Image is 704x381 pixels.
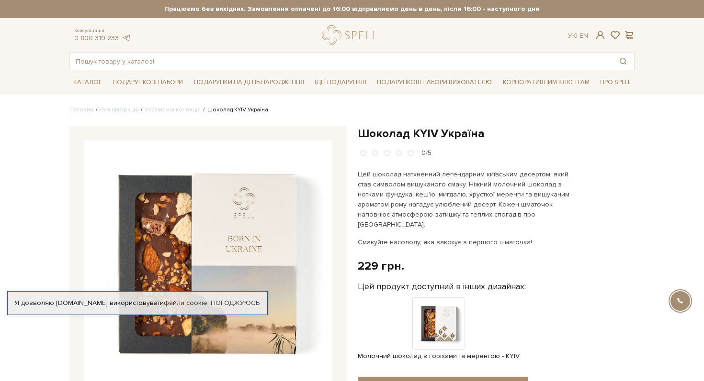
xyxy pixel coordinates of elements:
a: Молочний шоколад з горіхами та меренгою - KYIV [358,319,520,360]
img: Продукт [412,297,465,350]
a: Ідеї подарунків [311,75,370,90]
div: Я дозволяю [DOMAIN_NAME] використовувати [8,299,267,307]
input: Пошук товару у каталозі [70,53,612,70]
a: Українська колекція [145,106,201,113]
p: Цей шоколад натхненний легендарним київським десертом, який став символом вишуканого смаку. Ніжни... [358,169,582,229]
span: | [576,32,578,40]
h1: Шоколад KYIV Україна [358,126,635,141]
a: En [579,32,588,40]
a: Про Spell [596,75,635,90]
a: файли cookie [164,299,207,307]
a: Подарункові набори [109,75,187,90]
a: Подарунки на День народження [190,75,308,90]
strong: Працюємо без вихідних. Замовлення оплачені до 16:00 відправляємо день в день, після 16:00 - насту... [69,5,635,13]
a: Каталог [69,75,106,90]
a: Головна [69,106,93,113]
p: Смакуйте насолоду, яка закохує з першого шматочка! [358,237,582,247]
label: Цей продукт доступний в інших дизайнах: [358,281,526,292]
div: Ук [568,32,588,40]
div: 229 грн. [358,259,404,273]
li: Шоколад KYIV Україна [201,106,268,114]
a: Погоджуюсь [211,299,260,307]
a: 0 800 319 233 [74,34,119,42]
div: 0/5 [421,149,431,158]
a: Подарункові набори вихователю [373,74,496,90]
span: Молочний шоколад з горіхами та меренгою - KYIV [358,352,520,360]
a: telegram [121,34,131,42]
span: Консультація: [74,28,131,34]
a: logo [322,25,382,45]
a: Корпоративним клієнтам [499,74,593,90]
a: Вся продукція [100,106,138,113]
button: Пошук товару у каталозі [612,53,634,70]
